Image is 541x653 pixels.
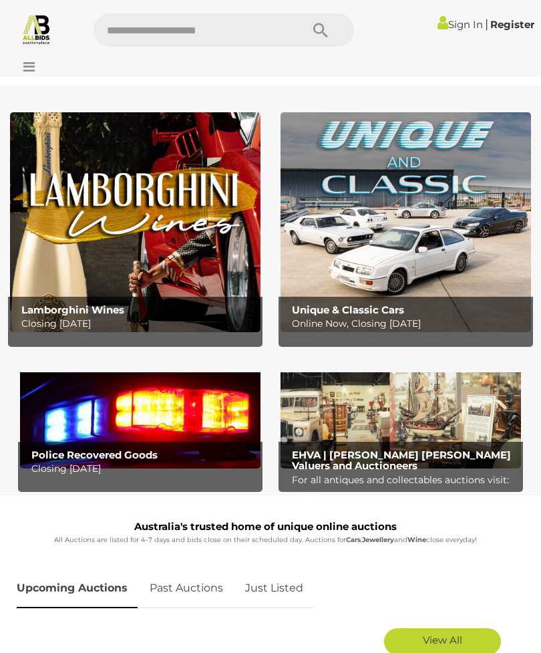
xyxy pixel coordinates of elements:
[437,18,483,31] a: Sign In
[281,112,531,332] img: Unique & Classic Cars
[490,18,534,31] a: Register
[21,13,52,45] img: Allbids.com.au
[20,359,260,469] img: Police Recovered Goods
[362,535,394,544] strong: Jewellery
[292,448,511,473] b: EHVA | [PERSON_NAME] [PERSON_NAME] Valuers and Auctioneers
[407,535,426,544] strong: Wine
[281,112,531,332] a: Unique & Classic Cars Unique & Classic Cars Online Now, Closing [DATE]
[10,112,260,332] a: Lamborghini Wines Lamborghini Wines Closing [DATE]
[287,13,354,47] button: Search
[140,569,233,608] a: Past Auctions
[17,569,138,608] a: Upcoming Auctions
[346,535,361,544] strong: Cars
[20,359,260,469] a: Police Recovered Goods Police Recovered Goods Closing [DATE]
[31,461,256,477] p: Closing [DATE]
[31,448,158,461] b: Police Recovered Goods
[292,303,404,316] b: Unique & Classic Cars
[17,534,514,546] p: All Auctions are listed for 4-7 days and bids close on their scheduled day. Auctions for , and cl...
[292,315,526,332] p: Online Now, Closing [DATE]
[235,569,313,608] a: Just Listed
[292,472,517,505] p: For all antiques and collectables auctions visit: EHVA
[17,521,514,533] h1: Australia's trusted home of unique online auctions
[21,303,124,316] b: Lamborghini Wines
[281,359,521,469] img: EHVA | Evans Hastings Valuers and Auctioneers
[281,359,521,469] a: EHVA | Evans Hastings Valuers and Auctioneers EHVA | [PERSON_NAME] [PERSON_NAME] Valuers and Auct...
[21,315,256,332] p: Closing [DATE]
[423,634,462,646] span: View All
[10,112,260,332] img: Lamborghini Wines
[485,17,488,31] span: |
